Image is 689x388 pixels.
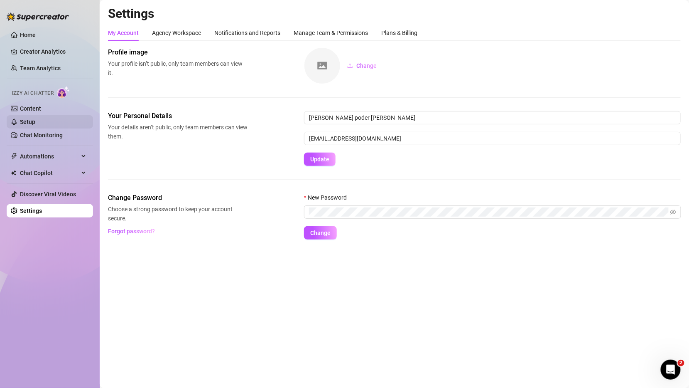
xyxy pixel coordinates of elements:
button: Update [304,153,336,166]
span: Your details aren’t public, only team members can view them. [108,123,248,141]
span: Profile image [108,47,248,57]
button: Change [341,59,383,72]
img: square-placeholder.png [304,48,340,84]
span: Change [310,230,331,236]
span: eye-invisible [670,209,676,215]
span: Choose a strong password to keep your account secure. [108,205,248,223]
div: Manage Team & Permissions [294,28,368,37]
div: Notifications and Reports [214,28,280,37]
span: Update [310,156,329,163]
button: Forgot password? [108,225,155,238]
span: Your Personal Details [108,111,248,121]
a: Chat Monitoring [20,132,63,138]
a: Home [20,32,36,38]
img: AI Chatter [57,86,70,98]
input: New Password [309,208,669,217]
a: Settings [20,208,42,214]
span: upload [347,63,353,69]
span: Automations [20,150,79,163]
span: 2 [678,360,684,366]
div: My Account [108,28,139,37]
input: Enter new email [304,132,681,145]
iframe: Intercom live chat [661,360,681,380]
a: Team Analytics [20,65,61,72]
span: Forgot password? [108,228,155,235]
div: Agency Workspace [152,28,201,37]
a: Content [20,105,41,112]
span: Izzy AI Chatter [12,89,54,97]
span: Your profile isn’t public, only team members can view it. [108,59,248,77]
h2: Settings [108,6,681,22]
span: Chat Copilot [20,166,79,180]
button: Change [304,226,337,240]
label: New Password [304,193,352,202]
div: Plans & Billing [381,28,417,37]
img: Chat Copilot [11,170,16,176]
span: thunderbolt [11,153,17,160]
a: Discover Viral Videos [20,191,76,198]
input: Enter name [304,111,681,124]
a: Setup [20,119,35,125]
span: Change [356,62,377,69]
a: Creator Analytics [20,45,86,58]
span: Change Password [108,193,248,203]
img: logo-BBDzfeDw.svg [7,12,69,21]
